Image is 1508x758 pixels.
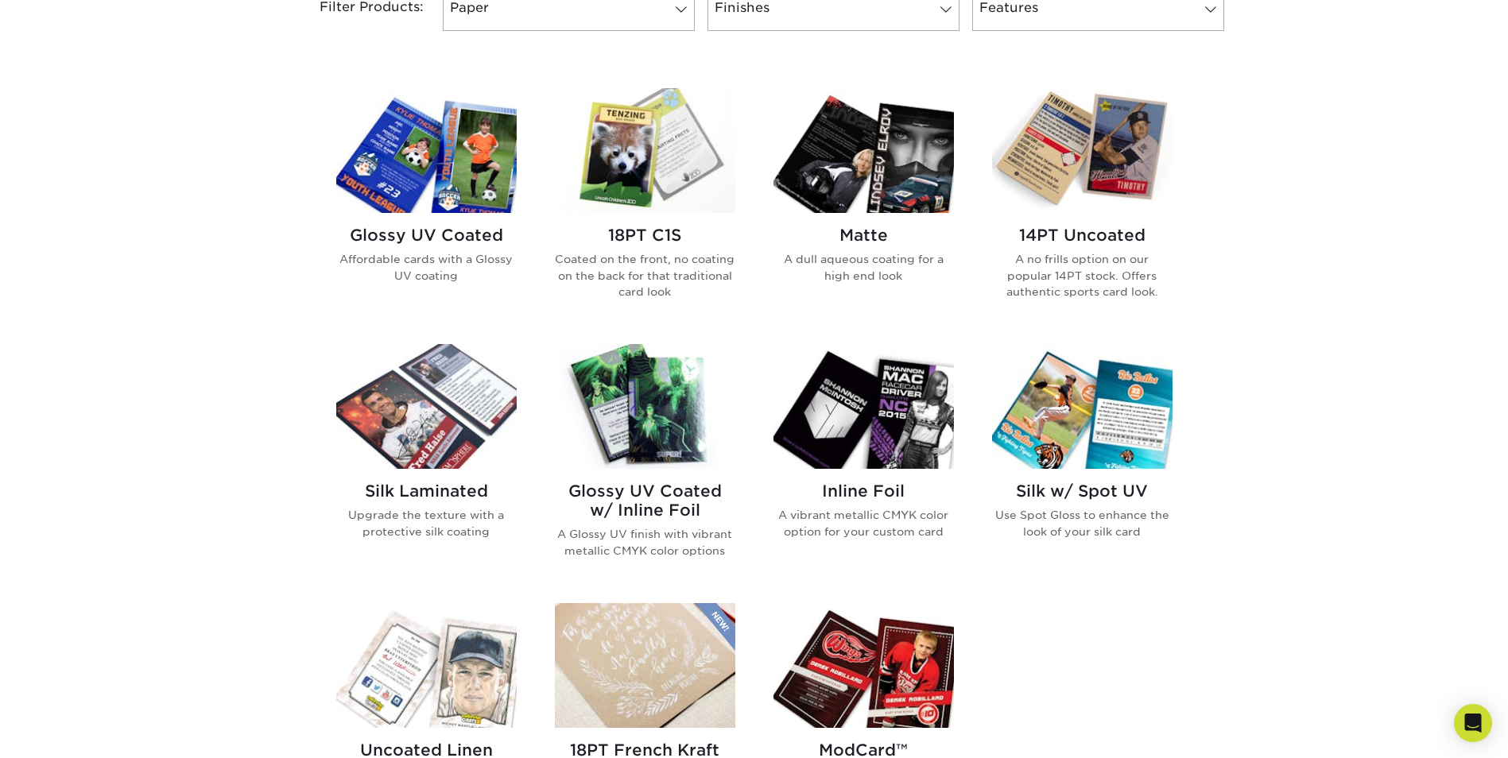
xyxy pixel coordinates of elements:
img: ModCard™ Trading Cards [773,603,954,728]
div: Open Intercom Messenger [1454,704,1492,742]
img: Uncoated Linen Trading Cards [336,603,517,728]
p: A dull aqueous coating for a high end look [773,251,954,284]
a: Matte Trading Cards Matte A dull aqueous coating for a high end look [773,88,954,325]
h2: Inline Foil [773,481,954,501]
a: Silk Laminated Trading Cards Silk Laminated Upgrade the texture with a protective silk coating [336,344,517,584]
img: 18PT C1S Trading Cards [555,88,735,213]
h2: Glossy UV Coated [336,226,517,245]
a: Glossy UV Coated Trading Cards Glossy UV Coated Affordable cards with a Glossy UV coating [336,88,517,325]
p: Coated on the front, no coating on the back for that traditional card look [555,251,735,300]
h2: Glossy UV Coated w/ Inline Foil [555,481,735,520]
h2: 18PT C1S [555,226,735,245]
p: A vibrant metallic CMYK color option for your custom card [773,507,954,539]
a: Silk w/ Spot UV Trading Cards Silk w/ Spot UV Use Spot Gloss to enhance the look of your silk card [992,344,1173,584]
img: Matte Trading Cards [773,88,954,213]
a: 14PT Uncoated Trading Cards 14PT Uncoated A no frills option on our popular 14PT stock. Offers au... [992,88,1173,325]
h2: 14PT Uncoated [992,226,1173,245]
p: A Glossy UV finish with vibrant metallic CMYK color options [555,526,735,559]
img: Silk Laminated Trading Cards [336,344,517,469]
img: New Product [696,603,735,651]
img: 18PT French Kraft Trading Cards [555,603,735,728]
a: 18PT C1S Trading Cards 18PT C1S Coated on the front, no coating on the back for that traditional ... [555,88,735,325]
img: Silk w/ Spot UV Trading Cards [992,344,1173,469]
img: 14PT Uncoated Trading Cards [992,88,1173,213]
img: Inline Foil Trading Cards [773,344,954,469]
img: Glossy UV Coated w/ Inline Foil Trading Cards [555,344,735,469]
h2: Silk Laminated [336,481,517,501]
img: Glossy UV Coated Trading Cards [336,88,517,213]
p: Upgrade the texture with a protective silk coating [336,507,517,539]
p: Use Spot Gloss to enhance the look of your silk card [992,507,1173,539]
h2: Matte [773,226,954,245]
p: A no frills option on our popular 14PT stock. Offers authentic sports card look. [992,251,1173,300]
h2: Silk w/ Spot UV [992,481,1173,501]
a: Inline Foil Trading Cards Inline Foil A vibrant metallic CMYK color option for your custom card [773,344,954,584]
a: Glossy UV Coated w/ Inline Foil Trading Cards Glossy UV Coated w/ Inline Foil A Glossy UV finish ... [555,344,735,584]
p: Affordable cards with a Glossy UV coating [336,251,517,284]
